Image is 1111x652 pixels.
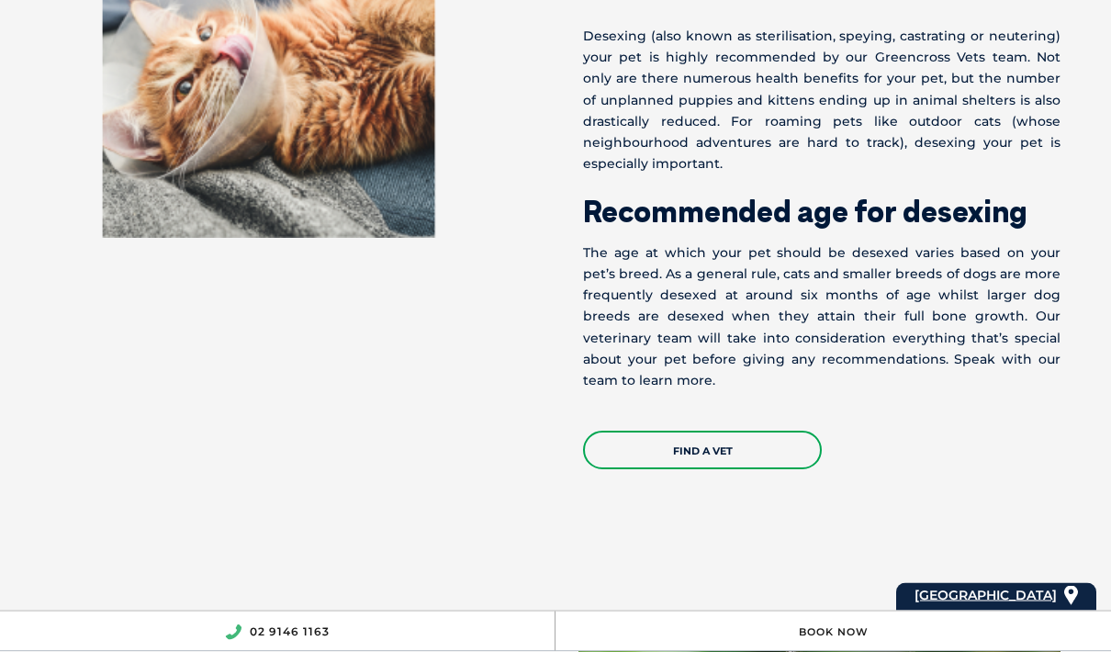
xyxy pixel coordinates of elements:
[1064,586,1078,606] img: location_pin.svg
[583,432,822,470] a: Find a Vet
[250,624,330,638] a: 02 9146 1163
[915,583,1057,608] a: [GEOGRAPHIC_DATA]
[799,625,869,638] a: Book Now
[915,587,1057,603] span: [GEOGRAPHIC_DATA]
[583,27,1060,176] p: Desexing (also known as sterilisation, speying, castrating or neutering) your pet is highly recom...
[225,624,241,640] img: location_phone.svg
[583,197,1060,227] h2: Recommended age for desexing
[583,243,1060,393] p: The age at which your pet should be desexed varies based on your pet’s breed. As a general rule, ...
